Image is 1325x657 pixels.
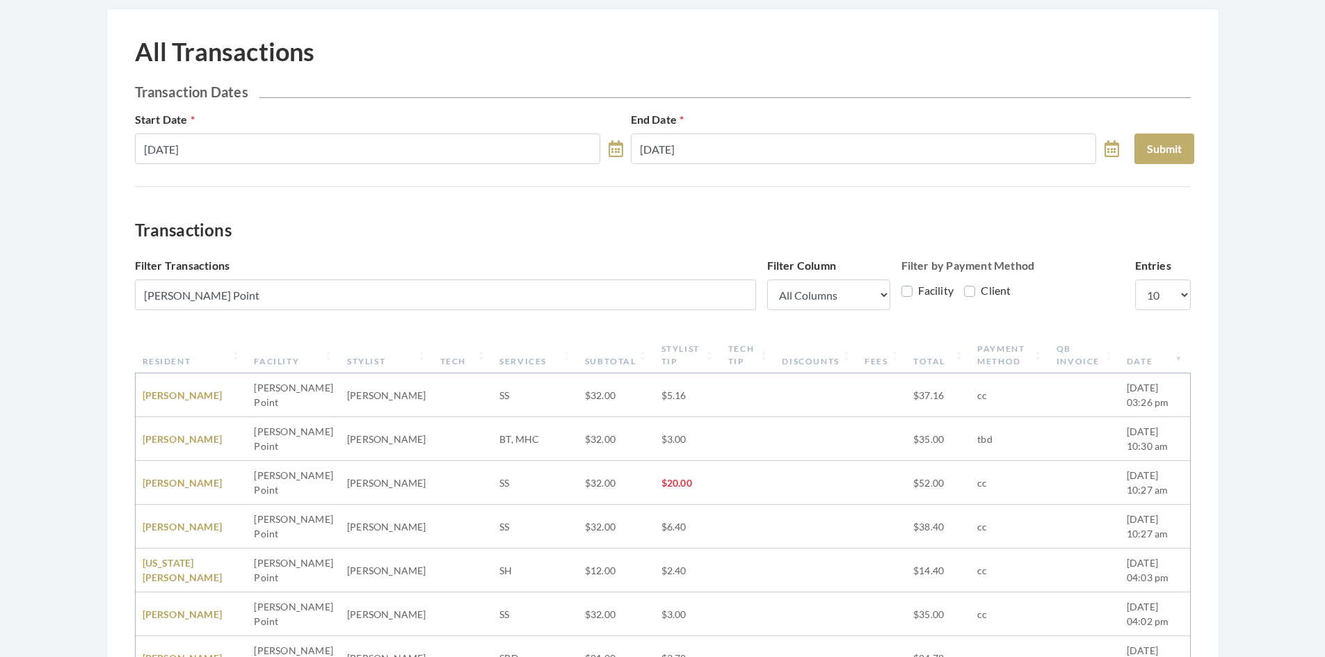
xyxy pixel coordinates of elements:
td: [PERSON_NAME] [340,549,433,592]
td: [PERSON_NAME] Point [247,505,340,549]
td: SS [492,505,577,549]
a: [PERSON_NAME] [143,433,223,445]
td: [DATE] 04:03 pm [1120,549,1190,592]
td: [PERSON_NAME] Point [247,373,340,417]
td: $32.00 [578,505,655,549]
label: Client [964,282,1011,299]
td: $14.40 [906,549,970,592]
th: QB Invoice: activate to sort column ascending [1050,337,1120,373]
td: $32.00 [578,417,655,461]
button: Submit [1134,133,1194,164]
th: Tech: activate to sort column ascending [433,337,493,373]
td: cc [970,592,1050,636]
th: Tech Tip: activate to sort column ascending [721,337,776,373]
td: $52.00 [906,461,970,505]
td: $38.40 [906,505,970,549]
td: [DATE] 10:27 am [1120,505,1190,549]
td: [PERSON_NAME] [340,592,433,636]
h3: Transactions [135,220,1191,241]
label: Filter Column [767,257,837,274]
th: Services: activate to sort column ascending [492,337,577,373]
td: SS [492,373,577,417]
td: $20.00 [655,461,721,505]
label: Facility [901,282,954,299]
h2: Transaction Dates [135,83,1191,100]
a: [US_STATE][PERSON_NAME] [143,557,223,583]
td: SS [492,592,577,636]
td: $35.00 [906,417,970,461]
th: Fees: activate to sort column ascending [858,337,906,373]
td: $3.00 [655,592,721,636]
th: Stylist: activate to sort column ascending [340,337,433,373]
th: Stylist Tip: activate to sort column ascending [655,337,721,373]
td: cc [970,461,1050,505]
input: Filter... [135,279,756,310]
th: Total: activate to sort column ascending [906,337,970,373]
label: End Date [631,111,684,128]
td: $3.00 [655,417,721,461]
td: $32.00 [578,373,655,417]
td: [DATE] 03:26 pm [1120,373,1190,417]
td: [PERSON_NAME] [340,417,433,461]
input: Select Date [631,133,1097,164]
td: [PERSON_NAME] Point [247,592,340,636]
td: [PERSON_NAME] [340,505,433,549]
a: [PERSON_NAME] [143,608,223,620]
td: cc [970,373,1050,417]
h1: All Transactions [135,37,315,67]
td: $37.16 [906,373,970,417]
td: cc [970,505,1050,549]
a: [PERSON_NAME] [143,521,223,533]
td: $2.40 [655,549,721,592]
a: toggle [609,133,623,164]
th: Subtotal: activate to sort column ascending [578,337,655,373]
td: [DATE] 04:02 pm [1120,592,1190,636]
a: toggle [1105,133,1119,164]
td: [PERSON_NAME] Point [247,549,340,592]
td: tbd [970,417,1050,461]
label: Start Date [135,111,195,128]
th: Discounts: activate to sort column ascending [775,337,858,373]
td: [PERSON_NAME] [340,373,433,417]
td: $35.00 [906,592,970,636]
td: cc [970,549,1050,592]
td: [PERSON_NAME] [340,461,433,505]
td: $6.40 [655,505,721,549]
td: [DATE] 10:30 am [1120,417,1190,461]
th: Date: activate to sort column ascending [1120,337,1190,373]
label: Entries [1135,257,1171,274]
th: Facility: activate to sort column ascending [247,337,340,373]
input: Select Date [135,133,601,164]
td: BT, MHC [492,417,577,461]
a: [PERSON_NAME] [143,389,223,401]
th: Resident: activate to sort column ascending [136,337,248,373]
td: $5.16 [655,373,721,417]
th: Payment Method: activate to sort column ascending [970,337,1050,373]
td: $32.00 [578,461,655,505]
td: $32.00 [578,592,655,636]
a: [PERSON_NAME] [143,477,223,489]
strong: Filter by Payment Method [901,259,1035,272]
td: $12.00 [578,549,655,592]
label: Filter Transactions [135,257,230,274]
td: [PERSON_NAME] Point [247,461,340,505]
td: SH [492,549,577,592]
td: [PERSON_NAME] Point [247,417,340,461]
td: SS [492,461,577,505]
td: [DATE] 10:27 am [1120,461,1190,505]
